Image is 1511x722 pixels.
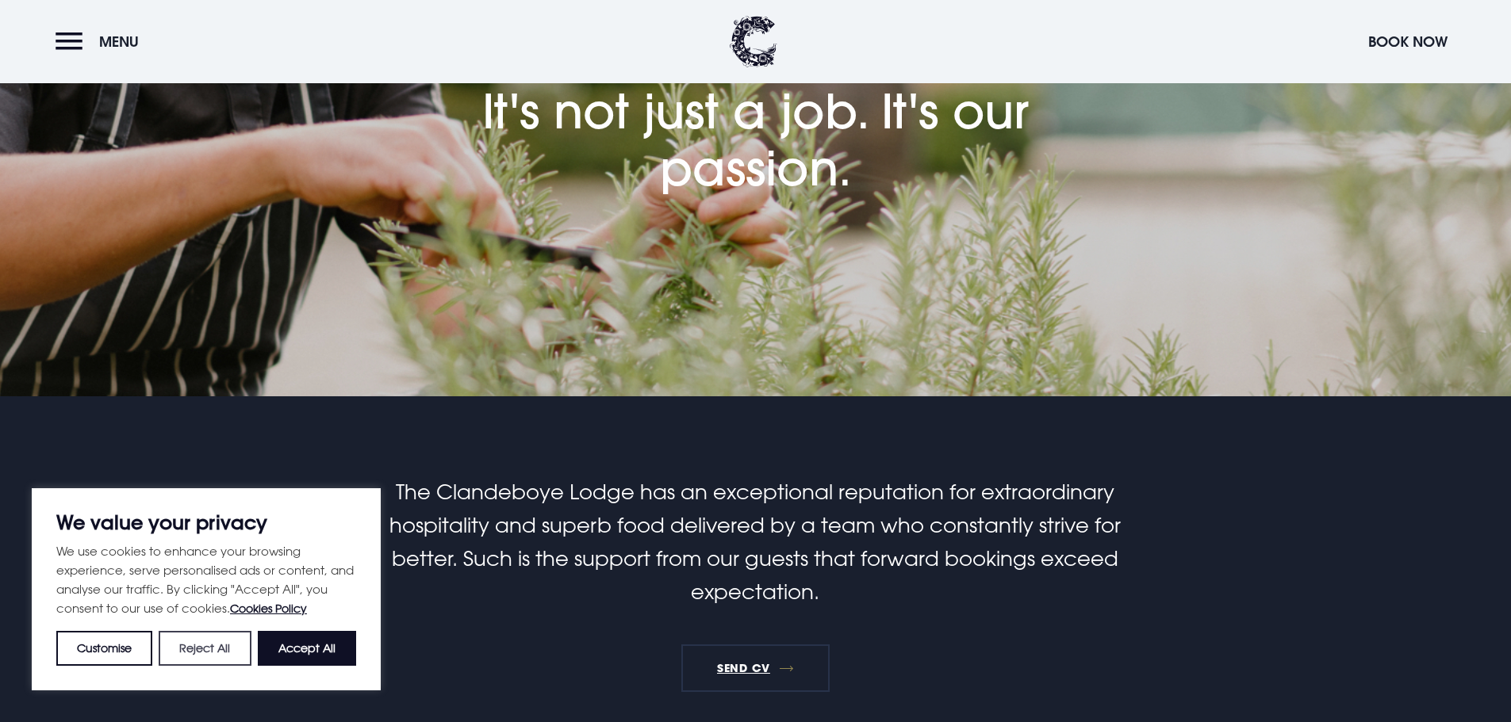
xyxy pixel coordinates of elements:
[378,476,1133,609] p: The Clandeboye Lodge has an exceptional reputation for extraordinary hospitality and superb food ...
[230,602,307,615] a: Cookies Policy
[56,513,356,532] p: We value your privacy
[56,631,152,666] button: Customise
[99,32,139,51] span: Menu
[56,541,356,618] p: We use cookies to enhance your browsing experience, serve personalised ads or content, and analys...
[32,488,381,690] div: We value your privacy
[730,16,777,67] img: Clandeboye Lodge
[681,644,830,692] a: SEND CV
[56,25,147,59] button: Menu
[258,631,356,666] button: Accept All
[1360,25,1455,59] button: Book Now
[159,631,251,666] button: Reject All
